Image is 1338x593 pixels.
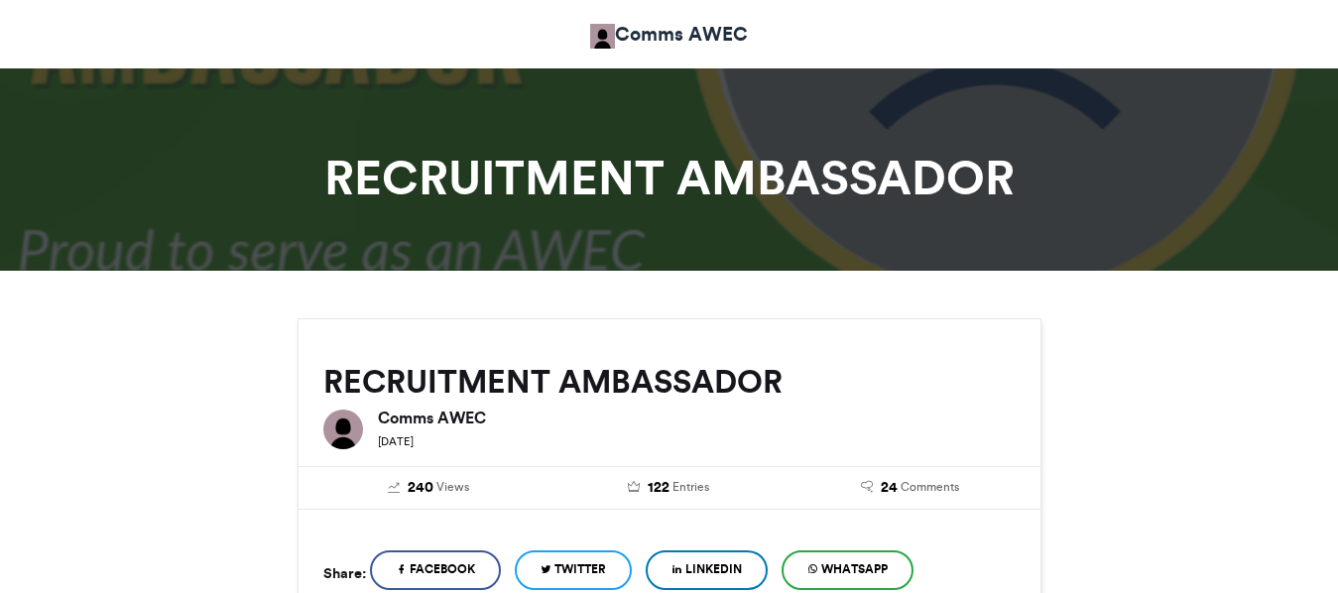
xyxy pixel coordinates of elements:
h2: RECRUITMENT AMBASSADOR [323,364,1016,400]
span: LinkedIn [685,560,742,578]
small: [DATE] [378,434,414,448]
a: Comms AWEC [590,20,748,49]
span: Views [436,478,469,496]
a: WhatsApp [782,550,913,590]
span: Twitter [554,560,606,578]
span: Facebook [410,560,475,578]
a: Facebook [370,550,501,590]
a: 240 Views [323,477,535,499]
img: Comms AWEC [323,410,363,449]
h5: Share: [323,560,366,586]
span: WhatsApp [821,560,888,578]
span: Comments [901,478,959,496]
a: LinkedIn [646,550,768,590]
a: 122 Entries [563,477,775,499]
img: Comms AWEC [590,24,615,49]
h6: Comms AWEC [378,410,1016,425]
span: 24 [881,477,898,499]
h1: RECRUITMENT AMBASSADOR [119,154,1220,201]
a: Twitter [515,550,632,590]
span: 122 [648,477,669,499]
span: Entries [672,478,709,496]
span: 240 [408,477,433,499]
a: 24 Comments [804,477,1016,499]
